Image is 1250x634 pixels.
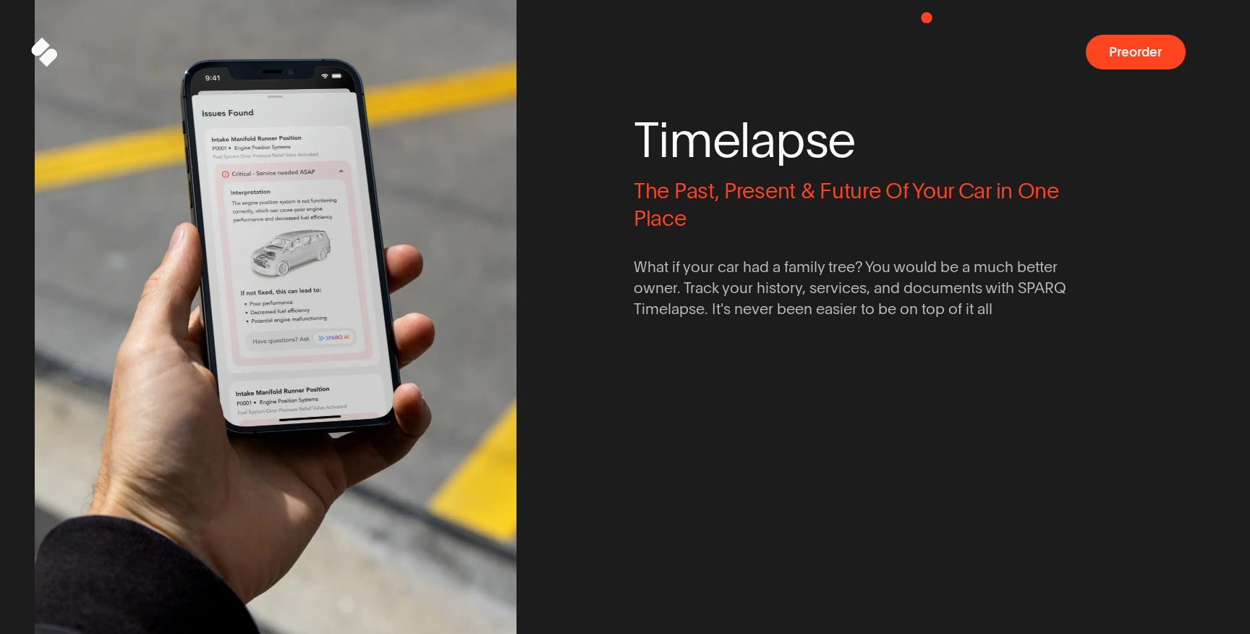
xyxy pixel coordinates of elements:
[805,115,828,166] span: s
[634,115,1115,166] span: Timelapse
[634,257,1092,320] span: What if your car had a family tree? You would be a much better owner. Track your history, service...
[634,205,686,232] span: Place
[750,115,775,166] span: a
[658,115,669,166] span: i
[634,278,1066,299] span: owner. Track your history, services, and documents with SPARQ
[634,257,1058,278] span: What if your car had a family tree? You would be a much better
[1086,35,1186,69] button: Preorder a SPARQ Diagnostics Device
[669,115,713,166] span: m
[634,177,1115,232] span: The Past, Present & Future Of Your Car in One Place
[775,115,805,166] span: p
[828,115,855,166] span: e
[634,299,992,320] span: Timelapse. It's never been easier to be on top of it all
[634,115,659,166] span: T
[634,177,1059,205] span: The Past, Present & Future Of Your Car in One
[739,115,750,166] span: l
[1110,46,1162,59] span: Preorder
[713,115,740,166] span: e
